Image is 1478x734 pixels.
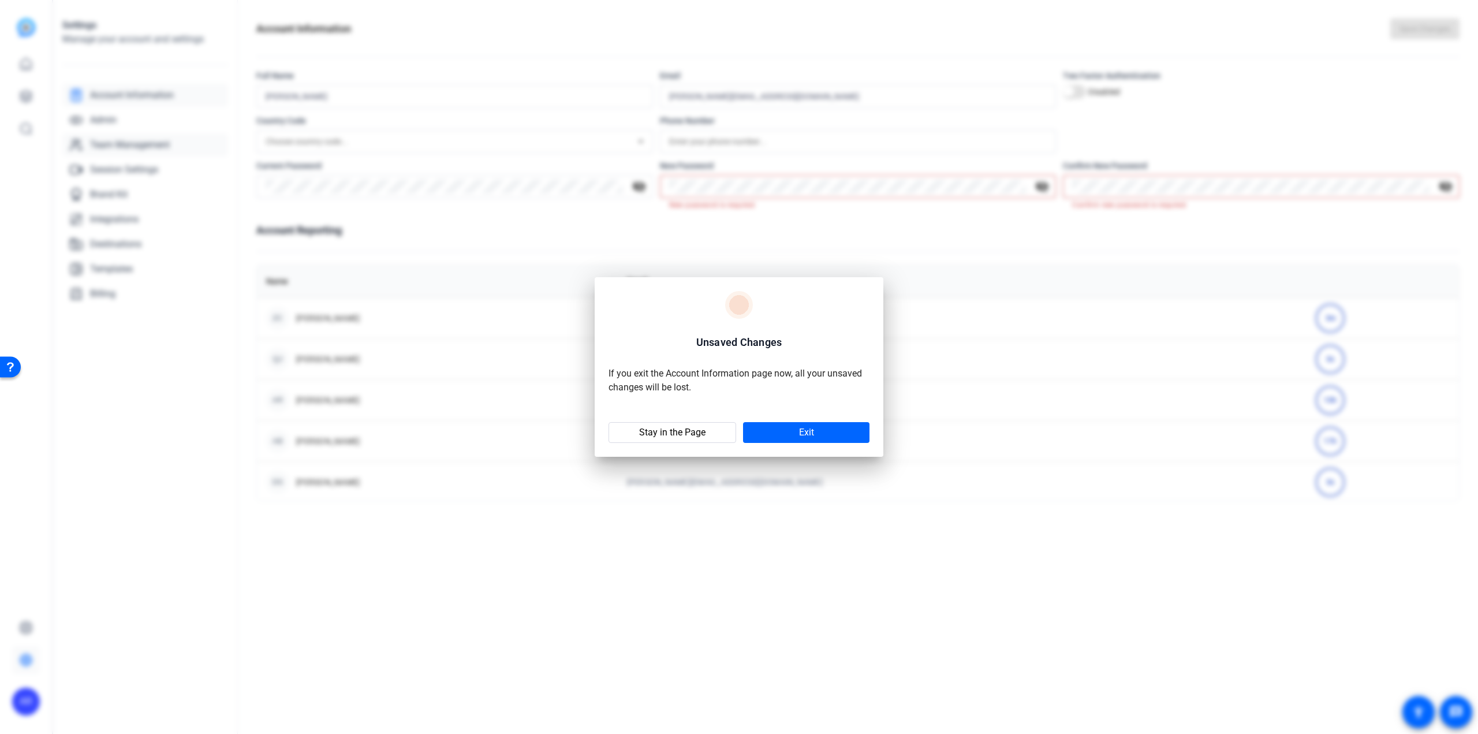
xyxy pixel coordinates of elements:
span: If you exit the Account Information page now, all your unsaved changes will be lost. [609,368,862,393]
span: Exit [799,427,814,438]
h2: Unsaved Changes [696,334,782,351]
span: Stay in the Page [639,427,706,438]
button: Exit [743,422,869,443]
button: Stay in the Page [609,422,736,443]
